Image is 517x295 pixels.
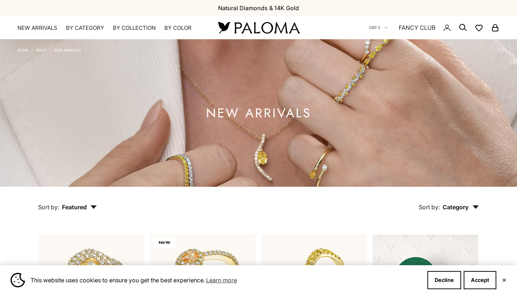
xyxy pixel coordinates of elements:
a: FANCY CLUB [399,23,435,32]
nav: Secondary navigation [369,16,500,39]
summary: By Color [164,24,192,32]
nav: Breadcrumb [17,47,81,52]
button: Accept [464,271,496,289]
a: Learn more [205,275,238,286]
a: Home [17,48,28,52]
p: Natural Diamonds & 14K Gold [218,3,299,13]
a: Shop [36,48,46,52]
span: GBP £ [369,24,381,31]
img: Cookie banner [11,273,25,287]
button: GBP £ [369,24,388,31]
summary: By Collection [113,24,156,32]
button: Sort by: Featured [21,187,114,217]
span: This website uses cookies to ensure you get the best experience. [30,275,422,286]
span: Category [443,203,479,211]
button: Sort by: Category [402,187,496,217]
span: Featured [62,203,97,211]
a: NEW ARRIVALS [54,48,81,52]
summary: By Category [66,24,104,32]
h1: NEW ARRIVALS [206,109,311,118]
a: NEW ARRIVALS [17,24,57,32]
span: Sort by: [38,203,59,211]
span: Sort by: [419,203,440,211]
span: NEW [153,238,176,248]
button: Decline [427,271,461,289]
button: Close [502,278,506,282]
nav: Primary navigation [17,24,201,32]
